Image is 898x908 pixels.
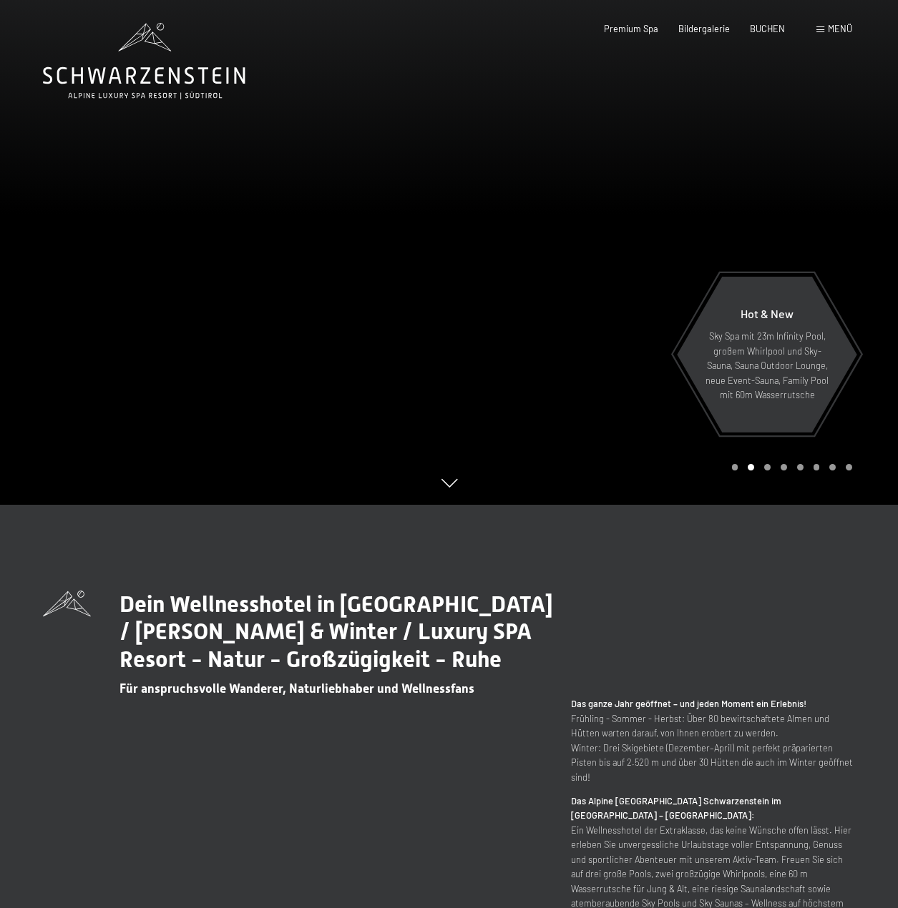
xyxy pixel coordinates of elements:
span: Dein Wellnesshotel in [GEOGRAPHIC_DATA] / [PERSON_NAME] & Winter / Luxury SPA Resort - Natur - Gr... [119,591,553,673]
div: Carousel Page 8 [846,464,852,470]
div: Carousel Page 1 [732,464,738,470]
span: Hot & New [741,307,794,320]
div: Carousel Pagination [727,464,852,470]
div: Carousel Page 2 (Current Slide) [748,464,754,470]
a: Bildergalerie [678,23,730,34]
strong: Das Alpine [GEOGRAPHIC_DATA] Schwarzenstein im [GEOGRAPHIC_DATA] – [GEOGRAPHIC_DATA]: [571,795,781,821]
div: Carousel Page 4 [781,464,787,470]
div: Carousel Page 7 [829,464,836,470]
p: Frühling - Sommer - Herbst: Über 80 bewirtschaftete Almen und Hütten warten darauf, von Ihnen ero... [571,696,855,784]
a: Premium Spa [604,23,658,34]
span: Für anspruchsvolle Wanderer, Naturliebhaber und Wellnessfans [119,681,474,696]
a: Hot & New Sky Spa mit 23m Infinity Pool, großem Whirlpool und Sky-Sauna, Sauna Outdoor Lounge, ne... [676,276,858,433]
div: Carousel Page 5 [797,464,804,470]
strong: Das ganze Jahr geöffnet – und jeden Moment ein Erlebnis! [571,698,806,709]
a: BUCHEN [750,23,785,34]
div: Carousel Page 3 [764,464,771,470]
p: Sky Spa mit 23m Infinity Pool, großem Whirlpool und Sky-Sauna, Sauna Outdoor Lounge, neue Event-S... [705,329,829,402]
span: Menü [828,23,852,34]
div: Carousel Page 6 [814,464,820,470]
